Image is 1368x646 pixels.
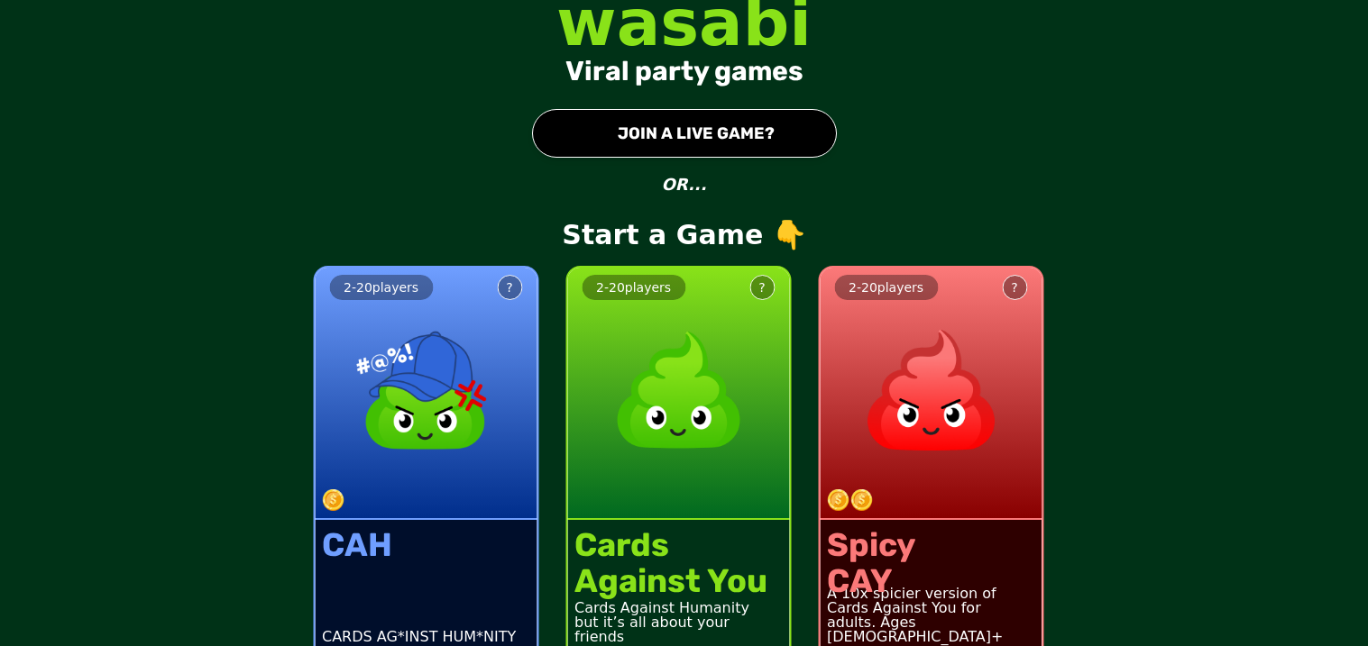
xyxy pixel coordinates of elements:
div: Spicy [827,527,915,563]
img: product image [599,311,757,469]
div: Cards [574,527,767,563]
button: ? [749,275,775,300]
span: 2 - 20 players [596,280,671,295]
div: CARDS AG*INST HUM*NITY [322,630,516,644]
div: Viral party games [565,55,803,87]
div: ? [506,278,512,296]
div: but it’s all about your friends [574,615,782,644]
img: token [850,489,872,511]
div: ? [758,278,765,296]
div: A 10x spicier version of Cards Against You for adults. Ages [DEMOGRAPHIC_DATA]+ [827,587,1034,644]
div: ? [1011,278,1017,296]
img: product image [851,311,1010,469]
button: ? [497,275,522,300]
button: JOIN A LIVE GAME? [532,109,837,158]
button: ? [1002,275,1027,300]
img: token [322,489,344,511]
span: 2 - 20 players [344,280,418,295]
div: CAY [827,563,915,599]
p: OR... [661,172,706,197]
div: Against You [574,563,767,599]
div: CAH [322,527,392,563]
span: 2 - 20 players [849,280,923,295]
img: token [827,489,849,511]
img: product image [346,311,505,469]
div: Cards Against Humanity [574,601,782,615]
p: Start a Game 👇 [562,219,805,251]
